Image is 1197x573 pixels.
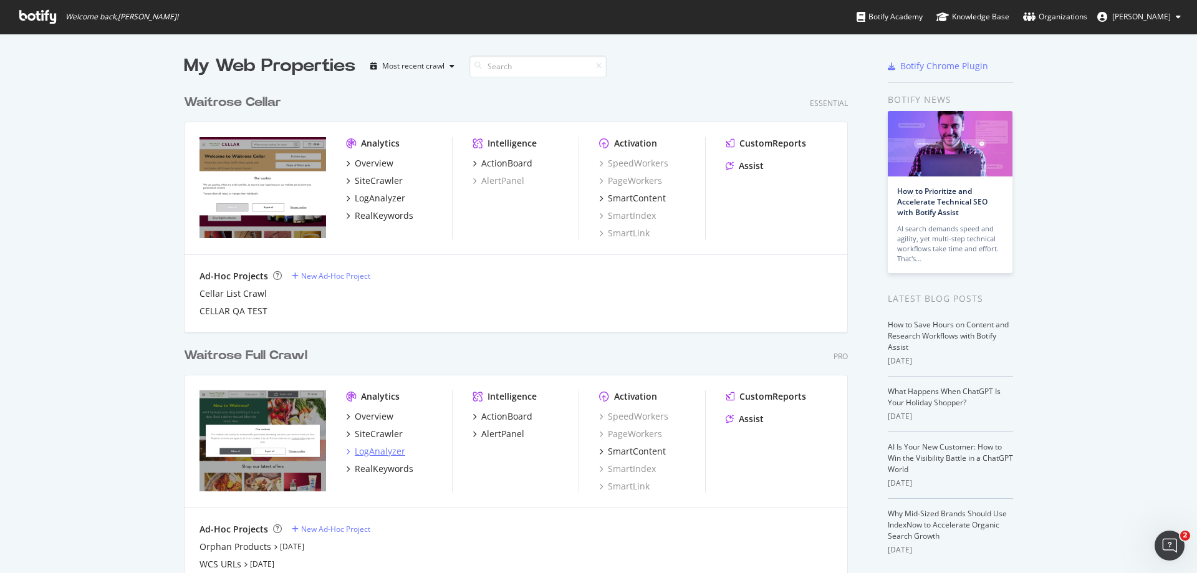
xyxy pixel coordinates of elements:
[469,55,607,77] input: Search
[280,541,304,552] a: [DATE]
[481,157,532,170] div: ActionBoard
[346,410,393,423] a: Overview
[1112,11,1171,22] span: Rachel Costello
[599,410,668,423] a: SpeedWorkers
[250,559,274,569] a: [DATE]
[608,192,666,205] div: SmartContent
[857,11,923,23] div: Botify Academy
[346,209,413,222] a: RealKeywords
[599,192,666,205] a: SmartContent
[184,54,355,79] div: My Web Properties
[346,445,405,458] a: LogAnalyzer
[936,11,1009,23] div: Knowledge Base
[599,463,656,475] a: SmartIndex
[888,441,1013,474] a: AI Is Your New Customer: How to Win the Visibility Battle in a ChatGPT World
[355,445,405,458] div: LogAnalyzer
[739,390,806,403] div: CustomReports
[346,175,403,187] a: SiteCrawler
[810,98,848,108] div: Essential
[199,305,267,317] a: CELLAR QA TEST
[361,137,400,150] div: Analytics
[488,137,537,150] div: Intelligence
[382,62,445,70] div: Most recent crawl
[346,463,413,475] a: RealKeywords
[184,347,307,365] div: Waitrose Full Crawl
[888,111,1012,176] img: How to Prioritize and Accelerate Technical SEO with Botify Assist
[199,137,326,238] img: waitrosecellar.com
[888,544,1013,556] div: [DATE]
[361,390,400,403] div: Analytics
[301,524,370,534] div: New Ad-Hoc Project
[1155,531,1185,561] iframe: Intercom live chat
[1087,7,1191,27] button: [PERSON_NAME]
[473,175,524,187] a: AlertPanel
[900,60,988,72] div: Botify Chrome Plugin
[65,12,178,22] span: Welcome back, [PERSON_NAME] !
[199,558,241,571] a: WCS URLs
[473,428,524,440] a: AlertPanel
[199,390,326,491] img: www.waitrose.com
[184,347,312,365] a: Waitrose Full Crawl
[199,523,268,536] div: Ad-Hoc Projects
[473,410,532,423] a: ActionBoard
[365,56,459,76] button: Most recent crawl
[355,428,403,440] div: SiteCrawler
[1180,531,1190,541] span: 2
[355,192,405,205] div: LogAnalyzer
[599,445,666,458] a: SmartContent
[888,386,1001,408] a: What Happens When ChatGPT Is Your Holiday Shopper?
[301,271,370,281] div: New Ad-Hoc Project
[199,541,271,553] a: Orphan Products
[739,137,806,150] div: CustomReports
[199,287,267,300] a: Cellar List Crawl
[897,224,1003,264] div: AI search demands speed and agility, yet multi-step technical workflows take time and effort. Tha...
[599,428,662,440] a: PageWorkers
[346,428,403,440] a: SiteCrawler
[888,478,1013,489] div: [DATE]
[1023,11,1087,23] div: Organizations
[355,157,393,170] div: Overview
[888,355,1013,367] div: [DATE]
[481,410,532,423] div: ActionBoard
[599,480,650,493] a: SmartLink
[473,157,532,170] a: ActionBoard
[888,508,1007,541] a: Why Mid-Sized Brands Should Use IndexNow to Accelerate Organic Search Growth
[739,413,764,425] div: Assist
[888,319,1009,352] a: How to Save Hours on Content and Research Workflows with Botify Assist
[726,390,806,403] a: CustomReports
[355,410,393,423] div: Overview
[888,292,1013,306] div: Latest Blog Posts
[184,94,286,112] a: Waitrose Cellar
[355,175,403,187] div: SiteCrawler
[739,160,764,172] div: Assist
[599,209,656,222] a: SmartIndex
[834,351,848,362] div: Pro
[481,428,524,440] div: AlertPanel
[292,271,370,281] a: New Ad-Hoc Project
[346,192,405,205] a: LogAnalyzer
[888,411,1013,422] div: [DATE]
[726,413,764,425] a: Assist
[614,390,657,403] div: Activation
[599,227,650,239] a: SmartLink
[184,94,281,112] div: Waitrose Cellar
[608,445,666,458] div: SmartContent
[488,390,537,403] div: Intelligence
[599,157,668,170] a: SpeedWorkers
[614,137,657,150] div: Activation
[888,60,988,72] a: Botify Chrome Plugin
[346,157,393,170] a: Overview
[726,137,806,150] a: CustomReports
